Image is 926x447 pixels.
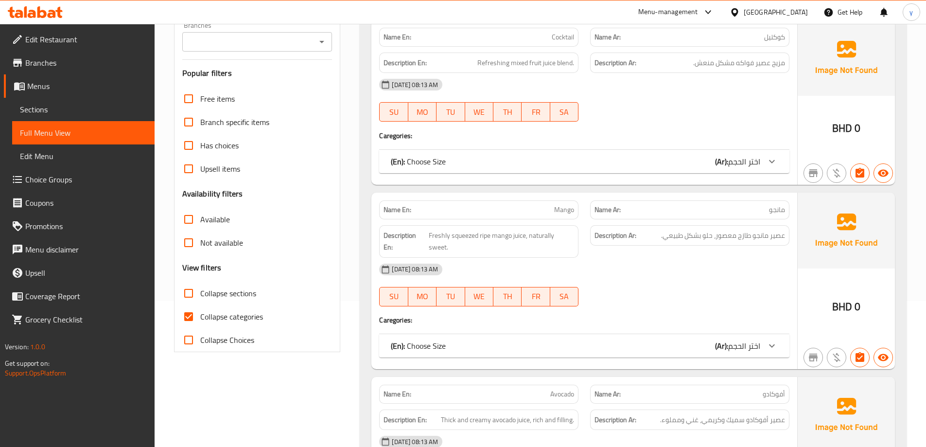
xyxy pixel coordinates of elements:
span: MO [412,105,433,119]
button: Not branch specific item [804,348,823,367]
span: Collapse Choices [200,334,254,346]
a: Branches [4,51,155,74]
span: Upsell items [200,163,240,175]
button: FR [522,102,550,122]
span: Choice Groups [25,174,147,185]
span: عصير مانجو طازج معصور، حلو بشكل طبيعي. [661,230,785,242]
span: TH [497,105,518,119]
strong: Description En: [384,57,427,69]
b: (Ar): [715,154,728,169]
span: Branches [25,57,147,69]
span: TH [497,289,518,304]
strong: Name En: [384,32,411,42]
span: Upsell [25,267,147,279]
a: Menu disclaimer [4,238,155,261]
span: Free items [200,93,235,105]
span: اختر الحجم [728,154,760,169]
strong: Name En: [384,389,411,399]
img: Ae5nvW7+0k+MAAAAAElFTkSuQmCC [798,20,895,96]
a: Edit Restaurant [4,28,155,51]
span: y [909,7,913,18]
a: Coupons [4,191,155,215]
h4: Caregories: [379,131,789,141]
button: FR [522,287,550,306]
span: Coverage Report [25,290,147,302]
a: Edit Menu [12,144,155,168]
a: Sections [12,98,155,121]
button: MO [408,287,437,306]
span: Sections [20,104,147,115]
span: عصير أفوكادو سميك وكريمي، غني ومملوء. [660,414,785,426]
button: Purchased item [827,348,846,367]
span: كوكتيل [764,32,785,42]
b: (Ar): [715,339,728,353]
span: Not available [200,237,243,249]
strong: Description Ar: [594,57,636,69]
span: FR [525,289,546,304]
button: Not branch specific item [804,163,823,183]
span: SA [554,105,575,119]
span: Mango [554,205,574,215]
span: [DATE] 08:13 AM [388,265,442,274]
span: [DATE] 08:13 AM [388,437,442,447]
button: MO [408,102,437,122]
span: Coupons [25,197,147,209]
span: 0 [855,297,860,316]
button: Purchased item [827,163,846,183]
button: TH [493,102,522,122]
div: (En): Choose Size(Ar):اختر الحجم [379,334,789,358]
span: Refreshing mixed fruit juice blend. [477,57,574,69]
h3: View filters [182,262,222,273]
h4: Caregories: [379,315,789,325]
strong: Description En: [384,414,427,426]
button: Has choices [850,348,870,367]
button: WE [465,102,493,122]
a: Menus [4,74,155,98]
span: Grocery Checklist [25,314,147,325]
a: Grocery Checklist [4,308,155,331]
span: 0 [855,119,860,138]
span: 1.0.0 [30,340,45,353]
span: WE [469,289,489,304]
strong: Name Ar: [594,32,621,42]
strong: Name En: [384,205,411,215]
span: Version: [5,340,29,353]
span: Menu disclaimer [25,244,147,255]
span: [DATE] 08:13 AM [388,80,442,89]
a: Coverage Report [4,285,155,308]
button: SA [550,287,578,306]
button: WE [465,287,493,306]
span: Edit Restaurant [25,34,147,45]
span: MO [412,289,433,304]
div: (En): Choose Size(Ar):اختر الحجم [379,150,789,173]
span: مزيج عصير فواكه مشكل منعش. [693,57,785,69]
span: Promotions [25,220,147,232]
span: Cocktail [552,32,574,42]
a: Upsell [4,261,155,285]
b: (En): [391,339,405,353]
button: TU [437,287,465,306]
strong: Name Ar: [594,205,621,215]
button: TH [493,287,522,306]
span: Collapse sections [200,287,256,299]
button: Available [874,348,893,367]
p: Choose Size [391,156,446,167]
span: WE [469,105,489,119]
span: BHD [832,297,852,316]
span: Has choices [200,140,239,151]
div: [GEOGRAPHIC_DATA] [744,7,808,18]
a: Support.OpsPlatform [5,367,67,379]
span: Collapse categories [200,311,263,322]
button: SU [379,287,408,306]
button: SA [550,102,578,122]
span: اختر الحجم [728,339,760,353]
span: Get support on: [5,357,50,370]
span: SU [384,289,404,304]
span: Menus [27,80,147,92]
span: مانجو [769,205,785,215]
span: SU [384,105,404,119]
strong: Name Ar: [594,389,621,399]
button: Available [874,163,893,183]
img: Ae5nvW7+0k+MAAAAAElFTkSuQmCC [798,193,895,268]
p: Choose Size [391,340,446,352]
